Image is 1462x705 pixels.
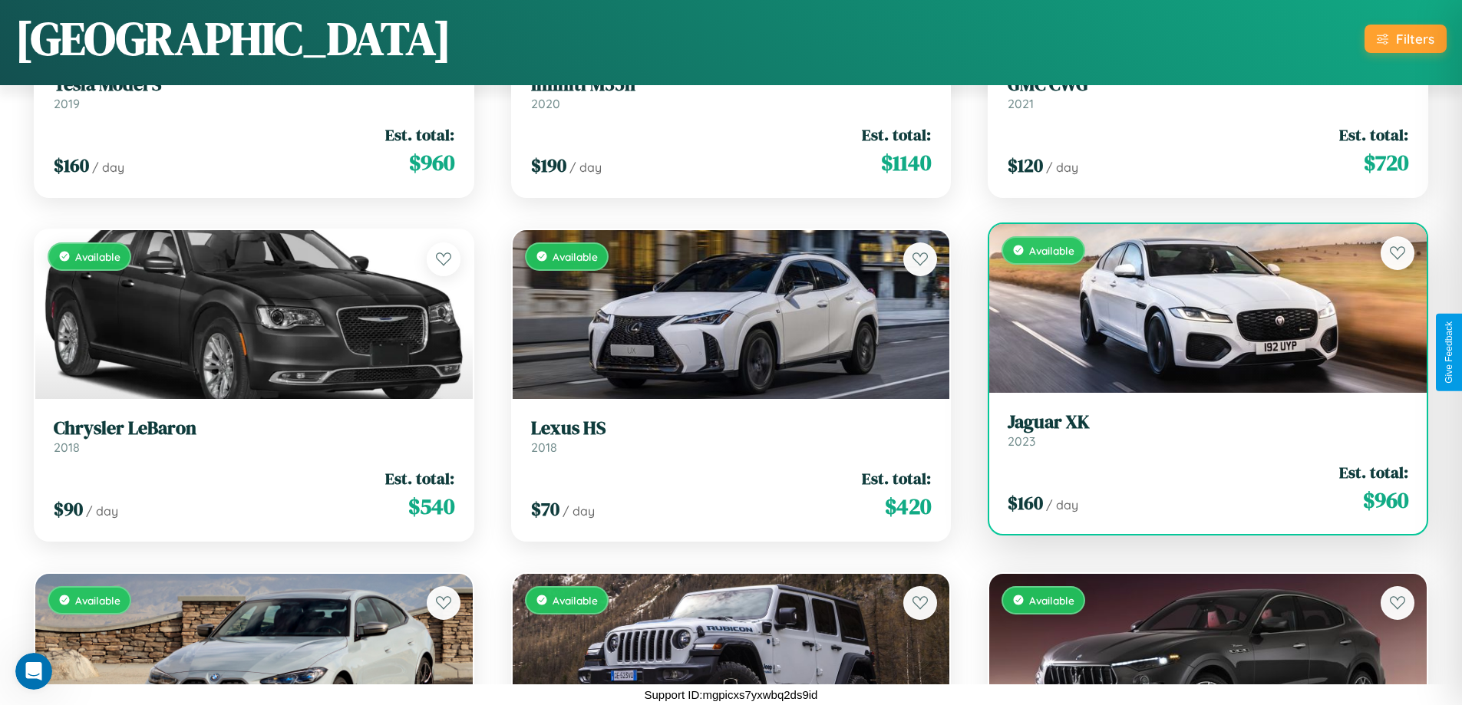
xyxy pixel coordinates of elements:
span: Available [1029,594,1074,607]
span: Est. total: [385,467,454,489]
h3: Jaguar XK [1008,411,1408,433]
span: $ 70 [531,496,559,522]
span: 2021 [1008,96,1034,111]
span: Est. total: [862,467,931,489]
button: Filters [1365,25,1447,53]
span: $ 90 [54,496,83,522]
span: Available [553,250,598,263]
a: Jaguar XK2023 [1008,411,1408,449]
span: / day [86,503,118,519]
span: Est. total: [862,124,931,146]
div: Give Feedback [1444,321,1454,384]
div: Filters [1396,31,1434,47]
span: 2018 [54,440,80,455]
span: 2018 [531,440,557,455]
h3: GMC CWG [1008,74,1408,96]
span: / day [1046,497,1078,512]
span: $ 120 [1008,153,1043,178]
span: Est. total: [1339,461,1408,483]
span: Available [75,250,120,263]
span: / day [92,160,124,175]
h3: Infiniti M35h [531,74,932,96]
span: Available [553,594,598,607]
span: $ 420 [885,491,931,522]
a: GMC CWG2021 [1008,74,1408,111]
span: 2019 [54,96,80,111]
h3: Lexus HS [531,417,932,440]
span: Available [75,594,120,607]
h3: Tesla Model S [54,74,454,96]
a: Tesla Model S2019 [54,74,454,111]
iframe: Intercom live chat [15,653,52,690]
span: Est. total: [1339,124,1408,146]
span: / day [563,503,595,519]
span: $ 160 [54,153,89,178]
span: $ 1140 [881,147,931,178]
a: Infiniti M35h2020 [531,74,932,111]
span: $ 960 [409,147,454,178]
span: $ 960 [1363,485,1408,516]
span: 2023 [1008,433,1035,449]
span: Est. total: [385,124,454,146]
span: / day [1046,160,1078,175]
span: $ 720 [1364,147,1408,178]
p: Support ID: mgpicxs7yxwbq2ds9id [645,684,818,705]
h1: [GEOGRAPHIC_DATA] [15,7,451,70]
span: / day [569,160,602,175]
a: Chrysler LeBaron2018 [54,417,454,455]
span: $ 540 [408,491,454,522]
a: Lexus HS2018 [531,417,932,455]
span: $ 160 [1008,490,1043,516]
span: $ 190 [531,153,566,178]
span: Available [1029,244,1074,257]
span: 2020 [531,96,560,111]
h3: Chrysler LeBaron [54,417,454,440]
